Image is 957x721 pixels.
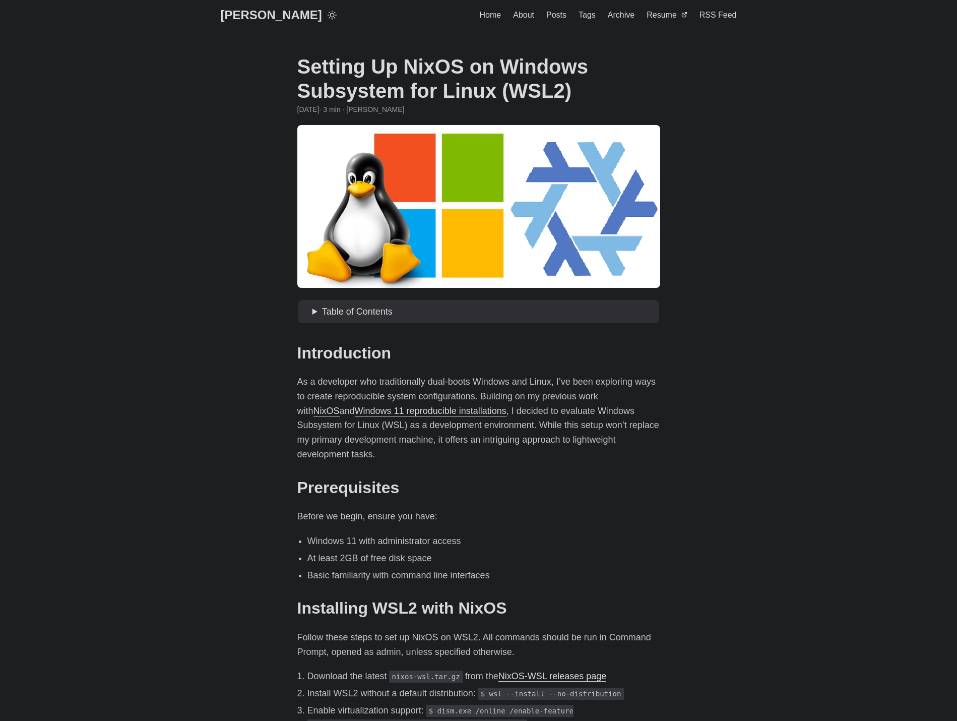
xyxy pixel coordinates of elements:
h2: Introduction [297,343,660,363]
code: nixos-wsl.tar.gz [389,671,463,683]
code: $ wsl --install --no-distribution [478,688,624,700]
span: Archive [608,11,634,19]
a: NixOS [313,406,340,416]
div: · 3 min · [PERSON_NAME] [297,104,660,115]
h2: Prerequisites [297,478,660,497]
span: Home [480,11,501,19]
span: 2024-12-17 21:31:58 -0500 -0500 [297,104,320,115]
h1: Setting Up NixOS on Windows Subsystem for Linux (WSL2) [297,54,660,103]
p: Before we begin, ensure you have: [297,509,660,524]
span: About [513,11,534,19]
a: NixOS-WSL releases page [498,671,606,681]
li: At least 2GB of free disk space [307,551,660,566]
summary: Table of Contents [312,305,655,319]
p: Follow these steps to set up NixOS on WSL2. All commands should be run in Command Prompt, opened ... [297,630,660,659]
p: Install WSL2 without a default distribution: [307,686,660,701]
span: Table of Contents [322,307,393,317]
p: As a developer who traditionally dual-boots Windows and Linux, I’ve been exploring ways to create... [297,375,660,462]
a: Windows 11 reproducible installations [355,406,506,416]
p: Download the latest from the [307,669,660,684]
li: Basic familiarity with command line interfaces [307,568,660,583]
span: Posts [546,11,566,19]
span: RSS Feed [699,11,737,19]
li: Windows 11 with administrator access [307,534,660,549]
h2: Installing WSL2 with NixOS [297,598,660,618]
span: Resume [647,11,677,19]
span: Tags [579,11,596,19]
